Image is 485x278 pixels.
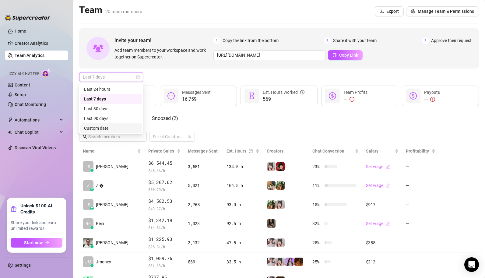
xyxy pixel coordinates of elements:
img: yeule [267,219,276,228]
img: Ani [276,258,285,266]
img: Kisa [285,258,294,266]
img: Sabrina [276,181,285,190]
div: Last 24 hours [84,86,138,93]
div: 5,321 [188,182,219,189]
span: arrow-right [45,241,49,245]
span: Invite your team! [114,37,213,44]
div: 134.5 h [227,163,259,170]
div: 869 [188,259,219,265]
span: $ 31.63 /h [148,262,181,269]
div: 2,768 [188,201,219,208]
span: 3 [422,37,429,44]
img: Ani [276,200,285,209]
span: Approve their request [431,37,472,44]
td: — [402,252,439,272]
span: 2 [324,37,331,44]
span: 23 % [312,163,322,170]
div: Custom date [80,123,142,133]
span: Snoozed ( 2 ) [152,115,178,121]
a: Creator Analytics [15,38,63,48]
a: Discover Viral Videos [15,145,56,150]
a: Chat Monitoring [15,102,46,107]
span: thunderbolt [8,118,13,122]
div: Est. Hours [227,148,255,154]
div: z [90,206,94,210]
span: Izzy AI Chatter [9,71,39,77]
td: — [402,214,439,234]
span: Team Profits [343,90,367,95]
a: Settings [15,263,31,268]
span: hourglass [248,92,255,100]
span: [PERSON_NAME] [96,163,128,170]
span: $1,225.93 [148,236,181,243]
div: Last 24 hours [80,84,142,94]
img: Kyle Wessels [83,238,93,248]
span: exclamation-circle [350,97,354,102]
span: Export [386,9,399,14]
span: Z �. [96,182,105,189]
span: $ 14.51 /h [148,224,181,230]
span: setting [411,9,415,13]
span: Jmoney [96,259,111,265]
div: 33.5 h [227,259,259,265]
span: Messages Sent [182,90,211,95]
div: Last 30 days [80,104,142,114]
td: — [402,157,439,176]
div: Last 30 days [84,105,138,112]
span: 569 [263,96,304,103]
span: Private Sales [148,149,174,153]
span: RE [86,220,91,227]
span: Start now [24,240,43,245]
span: $ 25.81 /h [148,244,181,250]
span: $1,342.19 [148,217,181,224]
a: Home [15,29,26,33]
img: Rosie [267,238,276,247]
div: 92.5 h [227,220,259,227]
img: Chat Copilot [8,130,12,134]
span: dollar-circle [409,92,417,100]
button: Copy Link [328,50,363,60]
img: logo-BBDzfeDw.svg [5,15,51,21]
div: 2,132 [188,239,219,246]
span: edit [386,183,390,188]
div: 47.5 h [227,239,259,246]
span: Automations [15,115,58,125]
div: $917 [366,201,399,208]
span: Copy Link [339,53,358,58]
span: Salary [366,149,378,153]
span: message [167,92,175,100]
img: AI Chatter [42,69,51,77]
span: edit [386,164,390,169]
button: Start nowarrow-right [11,238,62,248]
span: $4,582.53 [148,198,181,205]
span: Copy the link from the bottom [223,37,279,44]
span: Chat Conversion [312,149,344,153]
span: $1,059.76 [148,255,181,262]
span: 20 team members [105,9,142,14]
span: gift [11,206,17,212]
span: JM [85,259,91,265]
span: IS [86,163,90,170]
img: Rosie [267,258,276,266]
span: $ 50.79 /h [148,186,181,192]
img: Sabrina [267,200,276,209]
input: Search members [88,133,138,140]
img: PantheraX [294,258,303,266]
img: Ani [267,162,276,171]
span: 1 [213,37,220,44]
div: Custom date [84,125,138,132]
span: question-circle [249,148,253,154]
img: Ani [276,238,285,247]
span: Profitability [406,149,429,153]
span: Chat Copilot [15,127,58,137]
button: Manage Team & Permissions [406,6,479,16]
button: Export [375,6,404,16]
span: 28 % [312,239,322,246]
span: $ 49.27 /h [148,206,181,212]
div: Last 90 days [84,115,138,122]
span: $5,307.62 [148,179,181,186]
span: Z [87,182,90,189]
span: Rein [96,220,104,227]
div: Open Intercom Messenger [464,257,479,272]
div: 1,323 [188,220,219,227]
